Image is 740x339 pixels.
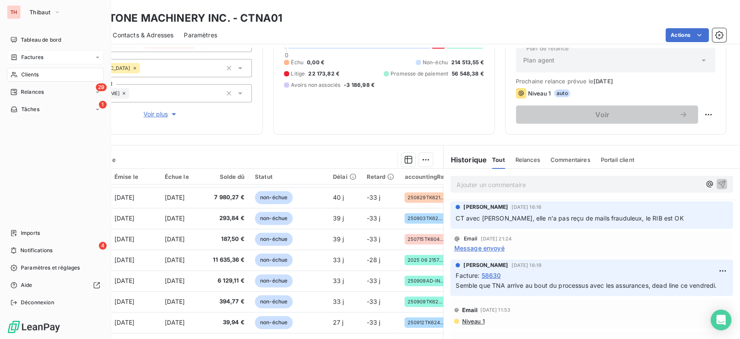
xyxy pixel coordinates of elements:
[291,81,340,89] span: Avoirs non associés
[285,52,288,59] span: 0
[164,235,185,243] span: [DATE]
[29,9,50,16] span: Thibaut
[481,236,512,241] span: [DATE] 21:24
[255,253,293,267] span: non-échue
[461,318,484,325] span: Niveau 1
[21,88,44,96] span: Relances
[211,318,244,327] span: 39,94 €
[367,194,381,201] span: -33 j
[367,256,381,263] span: -28 j
[96,83,107,91] span: 29
[113,31,173,39] span: Contacts & Adresses
[308,70,339,78] span: 22 173,82 €
[516,105,698,124] button: Voir
[463,203,508,211] span: [PERSON_NAME]
[114,214,135,222] span: [DATE]
[21,71,39,79] span: Clients
[76,10,282,26] h3: TNA STONE MACHINERY INC. - CTNA01
[523,56,555,65] span: Plan agent
[456,282,717,289] span: Semble que TNA arrive au bout du processus avec les assurances, dead line ce vendredi.
[291,70,305,78] span: Litige
[482,271,501,280] span: 58630
[333,298,344,305] span: 33 j
[391,70,448,78] span: Promesse de paiement
[114,277,135,284] span: [DATE]
[367,235,381,243] span: -33 j
[7,278,104,292] a: Aide
[407,237,445,242] span: 250715TK60416AD-P
[423,59,448,66] span: Non-échu
[129,89,136,97] input: Ajouter une valeur
[140,64,147,72] input: Ajouter une valeur
[492,156,505,163] span: Tout
[211,276,244,285] span: 6 129,11 €
[307,59,324,66] span: 0,00 €
[407,195,445,200] span: 250829TK62139AW -
[407,216,445,221] span: 250903TK62217AD-P
[164,298,185,305] span: [DATE]
[462,306,478,313] span: Email
[367,214,381,222] span: -33 j
[711,309,731,330] div: Open Intercom Messenger
[367,298,381,305] span: -33 j
[70,109,252,119] button: Voir plus
[211,173,244,180] div: Solde dû
[367,319,381,326] span: -33 j
[21,299,54,306] span: Déconnexion
[480,307,510,313] span: [DATE] 11:53
[512,204,541,210] span: [DATE] 16:16
[454,244,504,253] span: Message envoyé
[114,256,135,263] span: [DATE]
[665,28,709,42] button: Actions
[164,256,185,263] span: [DATE]
[333,277,344,284] span: 33 j
[333,256,344,263] span: 33 j
[601,156,634,163] span: Portail client
[333,235,344,243] span: 39 j
[21,36,61,44] span: Tableau de bord
[143,110,178,118] span: Voir plus
[456,214,683,222] span: CT avec [PERSON_NAME], elle n'a pas reçu de mails frauduleux, le RIB est OK
[164,319,185,326] span: [DATE]
[452,70,484,78] span: 56 548,38 €
[516,78,715,85] span: Prochaine relance prévue le
[255,316,293,329] span: non-échue
[526,111,679,118] span: Voir
[333,173,356,180] div: Délai
[255,173,323,180] div: Statut
[211,297,244,306] span: 394,77 €
[211,256,244,264] span: 11 635,36 €
[456,271,479,280] span: Facture :
[451,59,484,66] span: 214 513,55 €
[367,173,394,180] div: Retard
[255,212,293,225] span: non-échue
[407,320,445,325] span: 250912TK62425AD-P
[164,194,185,201] span: [DATE]
[7,5,21,19] div: TH
[164,277,185,284] span: [DATE]
[255,274,293,287] span: non-échue
[333,214,344,222] span: 39 j
[512,263,541,268] span: [DATE] 16:19
[407,257,445,263] span: 2025 06 21576 - P
[463,236,477,241] span: Email
[21,105,39,113] span: Tâches
[7,320,61,334] img: Logo LeanPay
[367,277,381,284] span: -33 j
[211,214,244,223] span: 293,84 €
[21,264,80,272] span: Paramètres et réglages
[164,173,200,180] div: Échue le
[21,229,40,237] span: Imports
[554,89,570,97] span: auto
[404,173,466,180] div: accountingReference
[114,298,135,305] span: [DATE]
[593,78,613,85] span: [DATE]
[211,235,244,244] span: 187,50 €
[255,233,293,246] span: non-échue
[407,299,445,304] span: 250909TK62217AW -
[515,156,540,163] span: Relances
[21,281,33,289] span: Aide
[114,319,135,326] span: [DATE]
[184,31,217,39] span: Paramètres
[20,247,52,254] span: Notifications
